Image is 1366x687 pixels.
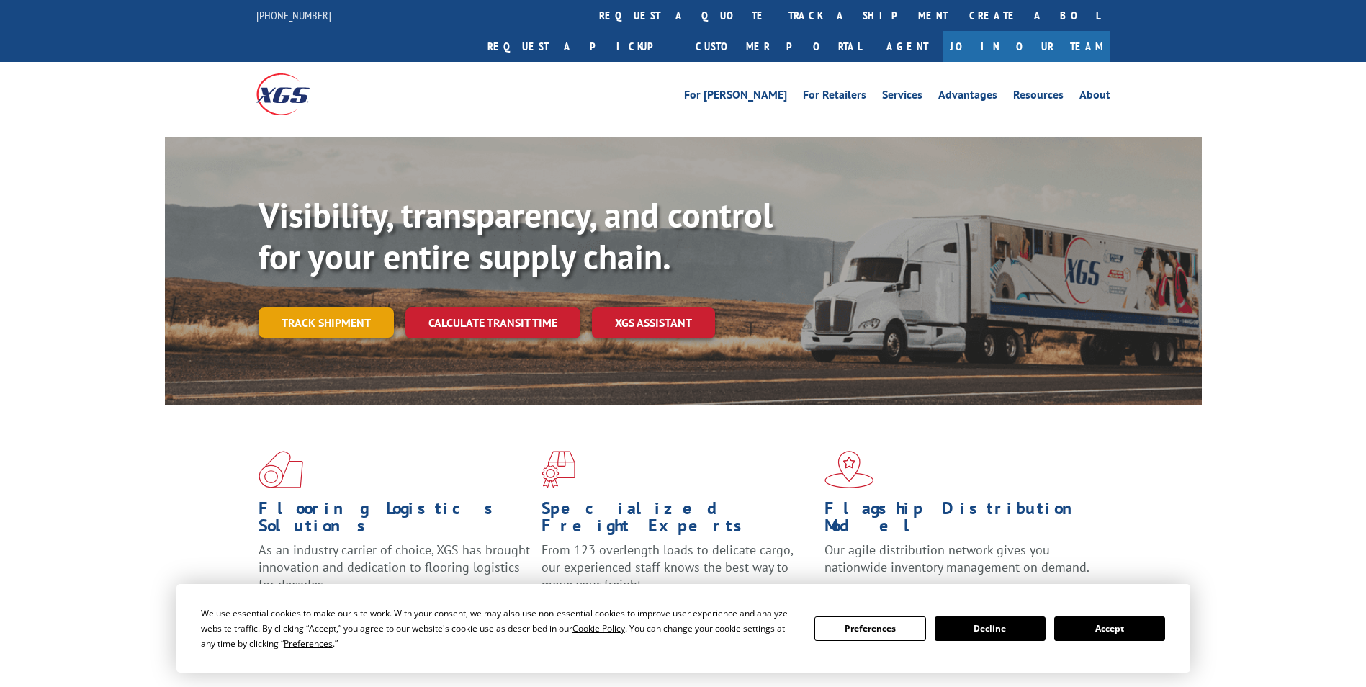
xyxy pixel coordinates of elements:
a: For [PERSON_NAME] [684,89,787,105]
a: [PHONE_NUMBER] [256,8,331,22]
button: Preferences [814,616,925,641]
img: xgs-icon-flagship-distribution-model-red [824,451,874,488]
a: Request a pickup [477,31,685,62]
a: Customer Portal [685,31,872,62]
span: Preferences [284,637,333,650]
span: As an industry carrier of choice, XGS has brought innovation and dedication to flooring logistics... [259,542,530,593]
h1: Flagship Distribution Model [824,500,1097,542]
a: Calculate transit time [405,307,580,338]
span: Our agile distribution network gives you nationwide inventory management on demand. [824,542,1089,575]
a: Services [882,89,922,105]
a: Advantages [938,89,997,105]
a: About [1079,89,1110,105]
p: From 123 overlength loads to delicate cargo, our experienced staff knows the best way to move you... [542,542,814,606]
img: xgs-icon-focused-on-flooring-red [542,451,575,488]
h1: Specialized Freight Experts [542,500,814,542]
a: Track shipment [259,307,394,338]
b: Visibility, transparency, and control for your entire supply chain. [259,192,773,279]
button: Accept [1054,616,1165,641]
button: Decline [935,616,1046,641]
a: Agent [872,31,943,62]
a: Resources [1013,89,1064,105]
a: Join Our Team [943,31,1110,62]
h1: Flooring Logistics Solutions [259,500,531,542]
a: XGS ASSISTANT [592,307,715,338]
div: Cookie Consent Prompt [176,584,1190,673]
img: xgs-icon-total-supply-chain-intelligence-red [259,451,303,488]
span: Cookie Policy [572,622,625,634]
div: We use essential cookies to make our site work. With your consent, we may also use non-essential ... [201,606,797,651]
a: For Retailers [803,89,866,105]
